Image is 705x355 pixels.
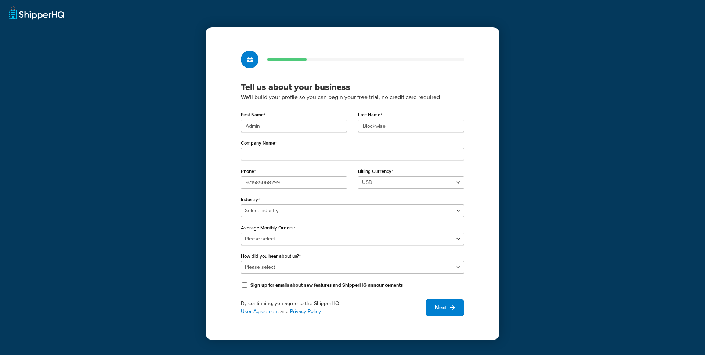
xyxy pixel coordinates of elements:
label: Billing Currency [358,169,393,174]
div: By continuing, you agree to the ShipperHQ and [241,300,426,316]
label: Average Monthly Orders [241,225,295,231]
a: Privacy Policy [290,308,321,315]
label: Industry [241,197,260,203]
label: Sign up for emails about new features and ShipperHQ announcements [250,282,403,289]
label: Last Name [358,112,382,118]
p: We'll build your profile so you can begin your free trial, no credit card required [241,93,464,102]
h3: Tell us about your business [241,81,464,93]
button: Next [426,299,464,316]
label: Company Name [241,140,277,146]
span: Next [435,304,447,312]
label: How did you hear about us? [241,253,301,259]
label: Phone [241,169,256,174]
label: First Name [241,112,265,118]
a: User Agreement [241,308,279,315]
